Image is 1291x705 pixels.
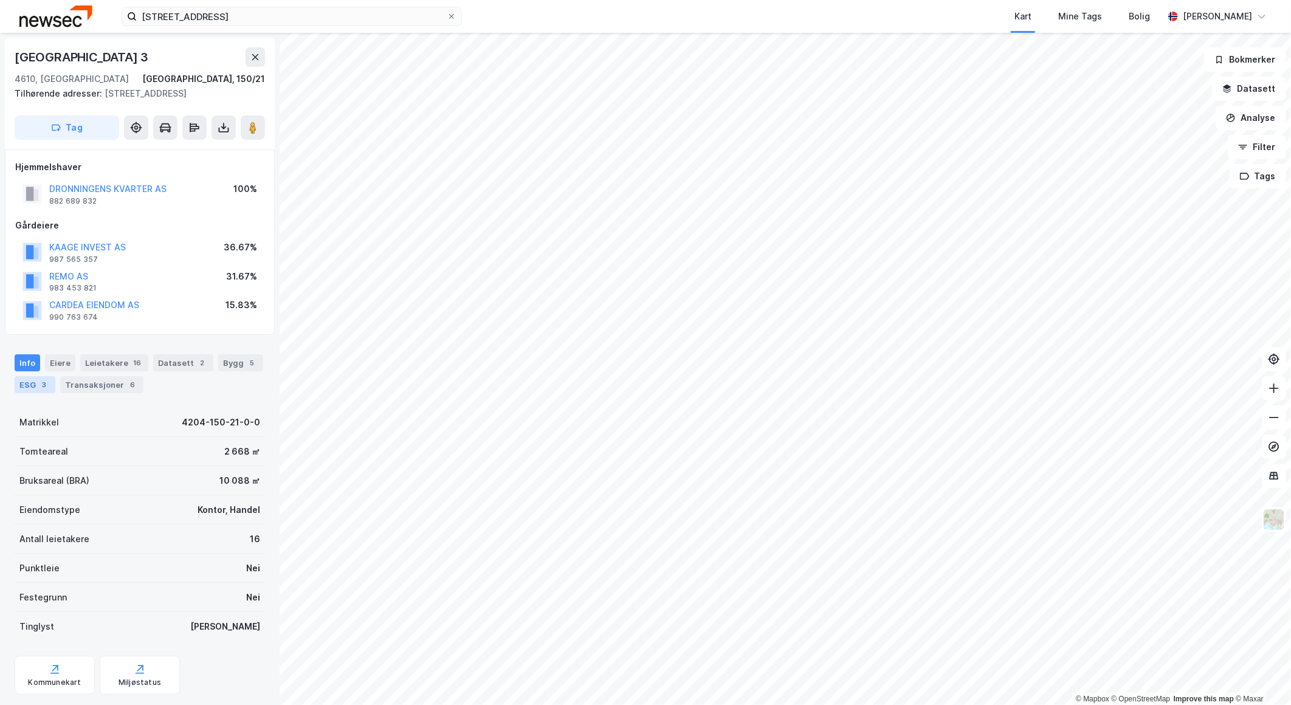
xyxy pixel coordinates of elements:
iframe: Chat Widget [1230,647,1291,705]
div: Bolig [1129,9,1150,24]
button: Analyse [1216,106,1286,130]
div: Tinglyst [19,619,54,634]
div: [STREET_ADDRESS] [15,86,255,101]
div: 2 668 ㎡ [224,444,260,459]
div: Hjemmelshaver [15,160,264,174]
div: Nei [246,561,260,576]
a: OpenStreetMap [1112,695,1171,703]
img: newsec-logo.f6e21ccffca1b3a03d2d.png [19,5,92,27]
div: Antall leietakere [19,532,89,546]
div: [PERSON_NAME] [190,619,260,634]
div: Kart [1014,9,1031,24]
button: Tags [1230,164,1286,188]
div: Kontor, Handel [198,503,260,517]
div: Punktleie [19,561,60,576]
div: Transaksjoner [60,376,143,393]
button: Tag [15,115,119,140]
div: [GEOGRAPHIC_DATA] 3 [15,47,151,67]
div: Eiendomstype [19,503,80,517]
div: 16 [250,532,260,546]
div: 983 453 821 [49,283,97,293]
div: Eiere [45,354,75,371]
div: 990 763 674 [49,312,98,322]
div: Bygg [218,354,263,371]
div: Tomteareal [19,444,68,459]
div: 5 [246,357,258,369]
input: Søk på adresse, matrikkel, gårdeiere, leietakere eller personer [137,7,447,26]
button: Bokmerker [1204,47,1286,72]
a: Improve this map [1174,695,1234,703]
div: Datasett [153,354,213,371]
div: 10 088 ㎡ [219,473,260,488]
div: 6 [126,379,139,391]
button: Filter [1228,135,1286,159]
div: Gårdeiere [15,218,264,233]
div: 882 689 832 [49,196,97,206]
div: 100% [233,182,257,196]
span: Tilhørende adresser: [15,88,105,98]
div: 31.67% [226,269,257,284]
div: Kontrollprogram for chat [1230,647,1291,705]
button: Datasett [1212,77,1286,101]
div: Kommunekart [28,678,81,687]
div: Info [15,354,40,371]
div: [PERSON_NAME] [1183,9,1252,24]
div: 4610, [GEOGRAPHIC_DATA] [15,72,129,86]
div: 2 [196,357,208,369]
div: Matrikkel [19,415,59,430]
div: [GEOGRAPHIC_DATA], 150/21 [142,72,265,86]
div: 4204-150-21-0-0 [182,415,260,430]
div: 3 [38,379,50,391]
div: 16 [131,357,143,369]
div: 36.67% [224,240,257,255]
div: Miljøstatus [119,678,161,687]
div: Mine Tags [1058,9,1102,24]
div: Nei [246,590,260,605]
div: Bruksareal (BRA) [19,473,89,488]
div: 987 565 357 [49,255,98,264]
div: 15.83% [225,298,257,312]
div: Leietakere [80,354,148,371]
a: Mapbox [1076,695,1109,703]
div: ESG [15,376,55,393]
div: Festegrunn [19,590,67,605]
img: Z [1262,508,1286,531]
